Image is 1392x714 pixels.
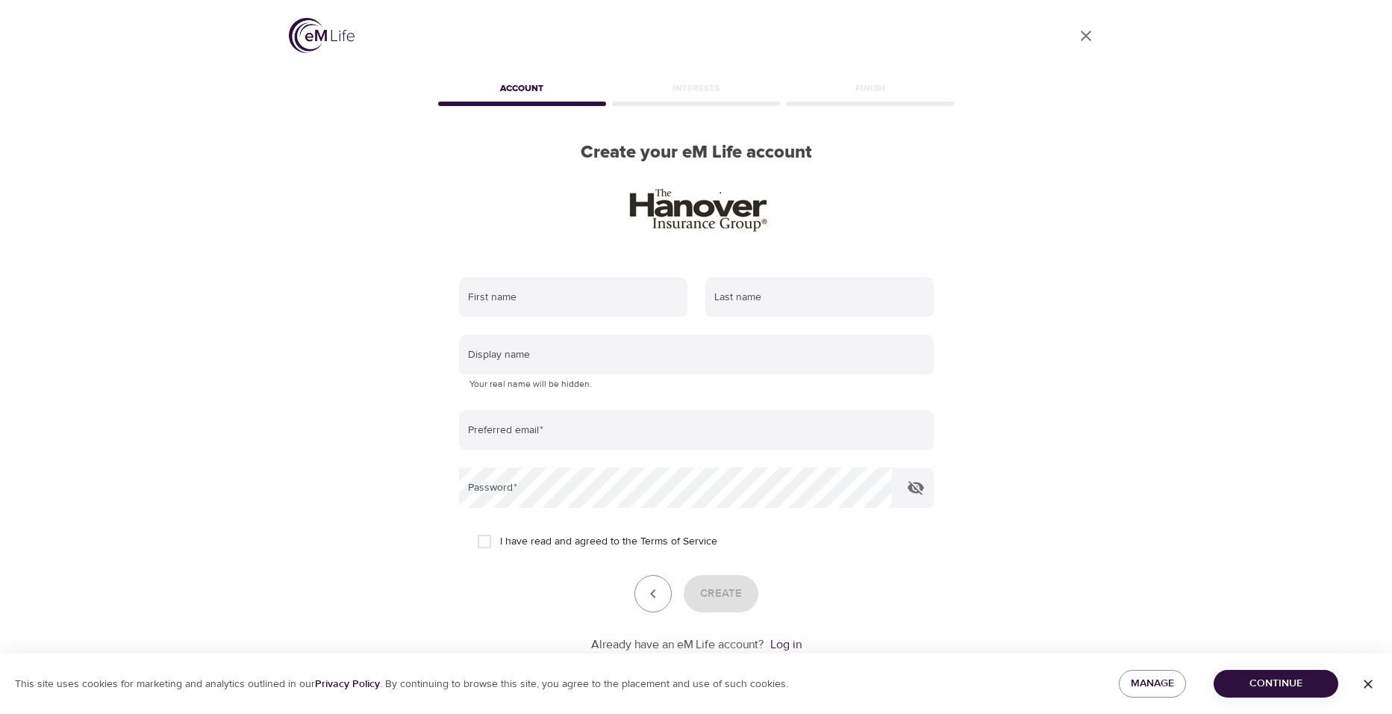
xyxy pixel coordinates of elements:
button: Continue [1214,670,1338,698]
p: Already have an eM Life account? [591,636,764,654]
a: Log in [770,637,802,652]
h2: Create your eM Life account [435,142,958,164]
img: logo [289,18,355,53]
img: HIG_wordmrk_k.jpg [616,181,777,235]
span: Manage [1131,674,1174,693]
span: I have read and agreed to the [500,534,717,550]
span: Continue [1226,674,1326,693]
a: close [1068,18,1104,54]
button: Manage [1119,670,1186,698]
a: Privacy Policy [315,677,380,691]
a: Terms of Service [640,534,717,550]
p: Your real name will be hidden. [469,377,923,392]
